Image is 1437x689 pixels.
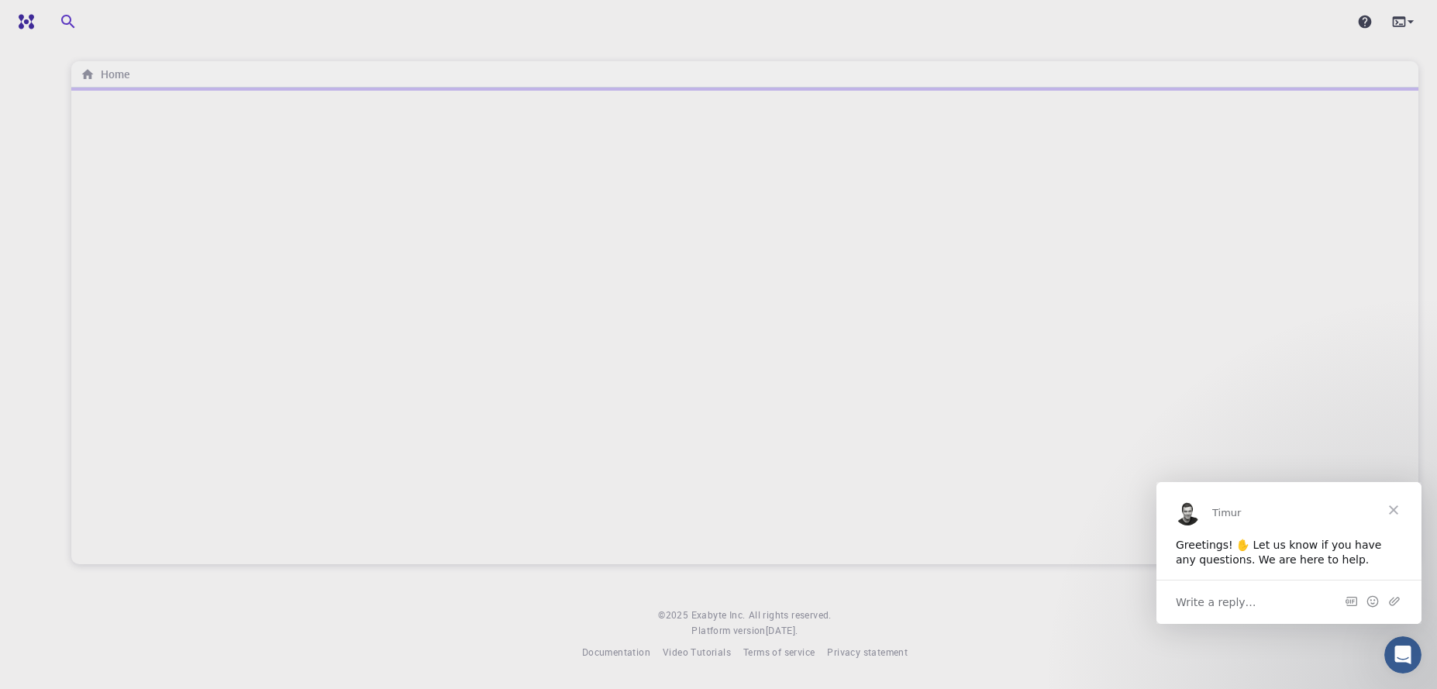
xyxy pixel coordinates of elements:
a: [DATE]. [766,623,798,639]
a: Terms of service [743,645,815,660]
span: Documentation [582,646,650,658]
a: Privacy statement [827,645,908,660]
span: © 2025 [658,608,691,623]
span: Privacy statement [827,646,908,658]
span: Video Tutorials [663,646,731,658]
a: Video Tutorials [663,645,731,660]
span: Terms of service [743,646,815,658]
a: Exabyte Inc. [691,608,746,623]
nav: breadcrumb [78,66,133,83]
img: logo [12,14,34,29]
iframe: Intercom live chat message [1156,482,1421,624]
span: Platform version [691,623,765,639]
iframe: Intercom live chat [1384,636,1421,673]
span: [DATE] . [766,624,798,636]
span: Exabyte Inc. [691,608,746,621]
a: Documentation [582,645,650,660]
h6: Home [95,66,129,83]
span: All rights reserved. [749,608,832,623]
